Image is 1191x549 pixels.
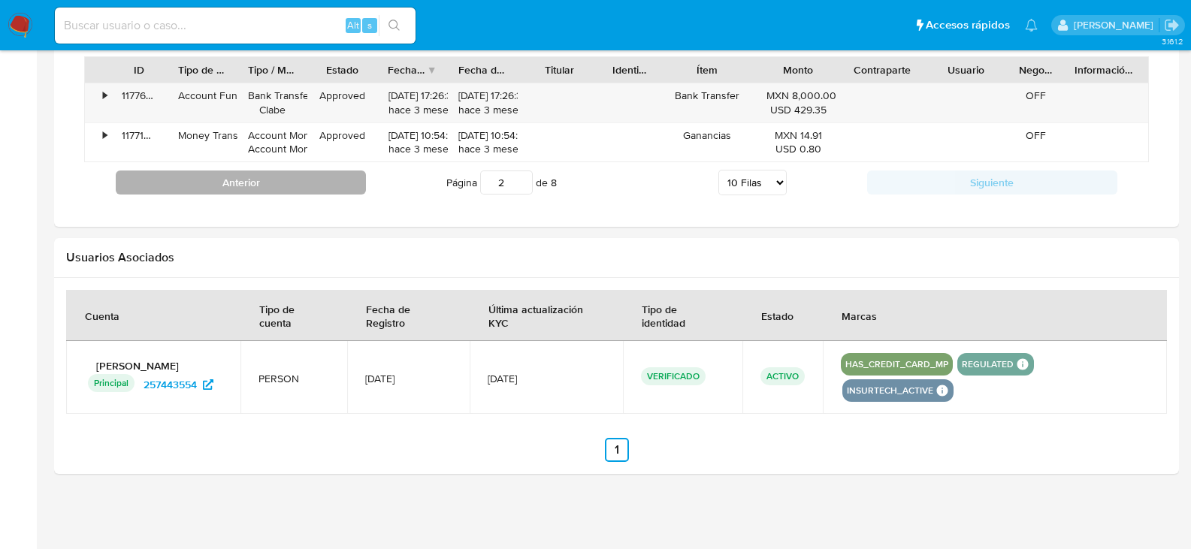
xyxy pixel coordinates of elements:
[1025,19,1038,32] a: Notificaciones
[55,16,416,35] input: Buscar usuario o caso...
[1162,35,1183,47] span: 3.161.2
[367,18,372,32] span: s
[926,17,1010,33] span: Accesos rápidos
[347,18,359,32] span: Alt
[379,15,410,36] button: search-icon
[1164,17,1180,33] a: Salir
[66,250,1167,265] h2: Usuarios Asociados
[1074,18,1159,32] p: dalia.goicochea@mercadolibre.com.mx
